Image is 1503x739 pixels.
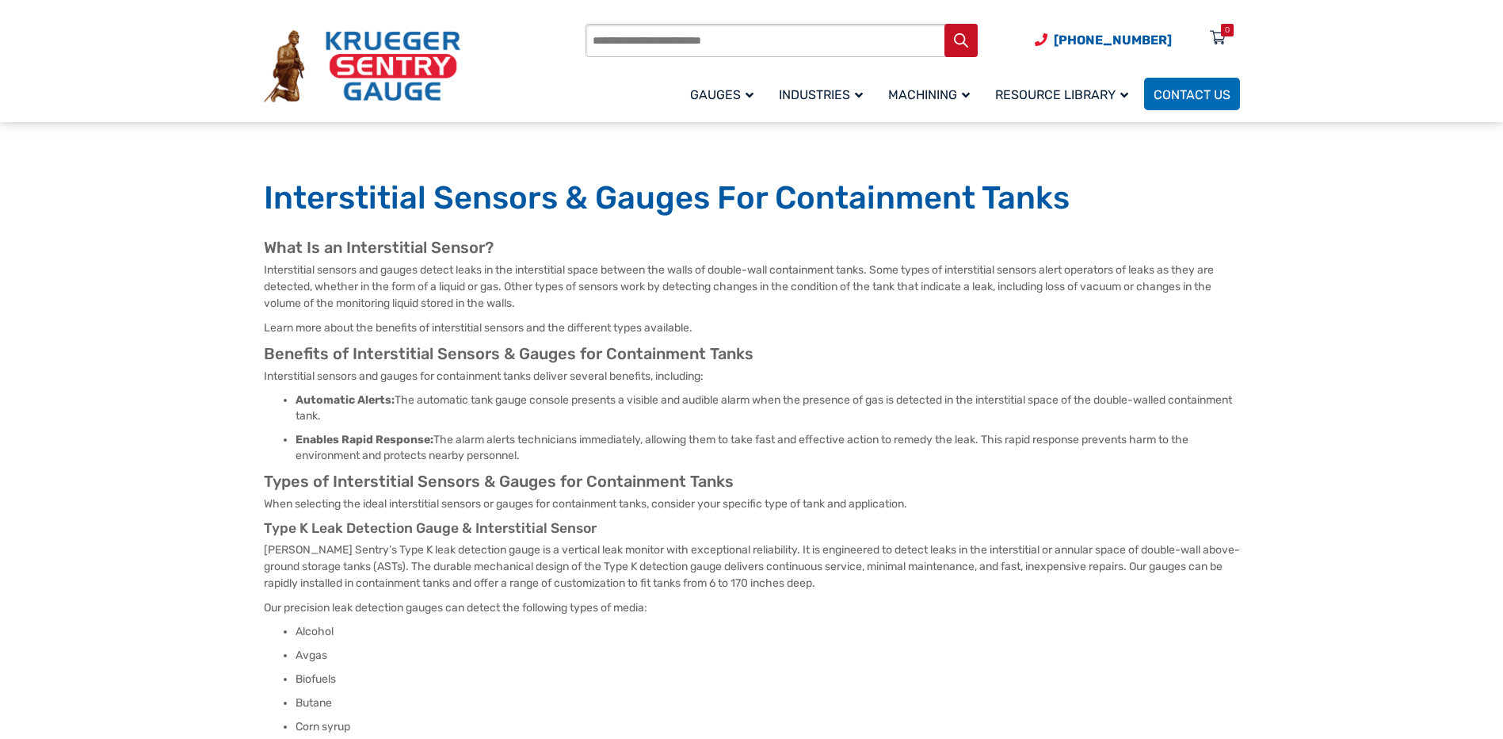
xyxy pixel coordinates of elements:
[690,87,753,102] span: Gauges
[296,624,1240,640] li: Alcohol
[264,178,1240,218] h1: Interstitial Sensors & Gauges For Containment Tanks
[296,695,1240,711] li: Butane
[296,719,1240,735] li: Corn syrup
[1035,30,1172,50] a: Phone Number (920) 434-8860
[296,432,1240,464] li: The alarm alerts technicians immediately, allowing them to take fast and effective action to reme...
[264,520,1240,538] h3: Type K Leak Detection Gauge & Interstitial Sensor
[264,320,1240,336] p: Learn more about the benefits of interstitial sensors and the different types available.
[264,599,1240,616] p: Our precision leak detection gauges can detect the following types of media:
[995,87,1128,102] span: Resource Library
[879,75,986,113] a: Machining
[264,368,1240,385] p: Interstitial sensors and gauges for containment tanks deliver several benefits, including:
[296,393,395,407] strong: Automatic Alerts:
[296,392,1240,424] li: The automatic tank gauge console presents a visible and audible alarm when the presence of gas is...
[986,75,1144,113] a: Resource Library
[264,472,1240,492] h2: Types of Interstitial Sensors & Gauges for Containment Tanks
[264,262,1240,312] p: Interstitial sensors and gauges detect leaks in the interstitial space between the walls of doubl...
[264,30,460,103] img: Krueger Sentry Gauge
[264,542,1240,592] p: [PERSON_NAME] Sentry’s Type K leak detection gauge is a vertical leak monitor with exceptional re...
[296,648,1240,664] li: Avgas
[681,75,769,113] a: Gauges
[779,87,863,102] span: Industries
[888,87,970,102] span: Machining
[1225,24,1230,36] div: 0
[1054,33,1172,48] span: [PHONE_NUMBER]
[264,238,1240,258] h2: What Is an Interstitial Sensor?
[769,75,879,113] a: Industries
[296,672,1240,687] li: Biofuels
[1144,78,1240,110] a: Contact Us
[296,433,433,446] strong: Enables Rapid Response:
[1154,87,1230,102] span: Contact Us
[264,496,1240,512] p: When selecting the ideal interstitial sensors or gauges for containment tanks, consider your spec...
[264,344,1240,364] h2: Benefits of Interstitial Sensors & Gauges for Containment Tanks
